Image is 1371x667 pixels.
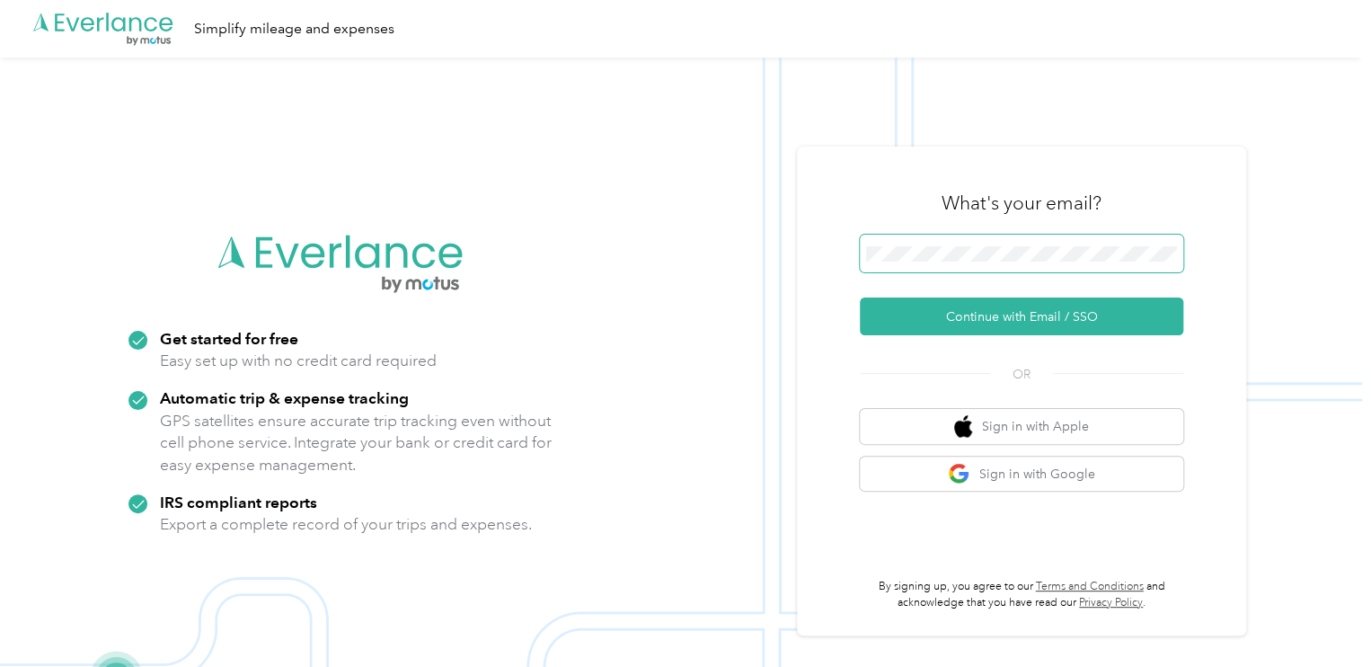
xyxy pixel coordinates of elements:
strong: IRS compliant reports [160,493,317,511]
strong: Automatic trip & expense tracking [160,388,409,407]
button: Continue with Email / SSO [860,298,1183,335]
h3: What's your email? [942,191,1101,216]
img: google logo [948,463,970,485]
strong: Get started for free [160,329,298,348]
a: Terms and Conditions [1036,580,1144,593]
p: Export a complete record of your trips and expenses. [160,513,532,536]
span: OR [990,365,1053,384]
a: Privacy Policy [1079,596,1143,609]
p: Easy set up with no credit card required [160,350,437,372]
div: Simplify mileage and expenses [194,18,394,40]
button: google logoSign in with Google [860,457,1183,492]
button: apple logoSign in with Apple [860,409,1183,444]
p: By signing up, you agree to our and acknowledge that you have read our . [860,579,1183,610]
p: GPS satellites ensure accurate trip tracking even without cell phone service. Integrate your bank... [160,410,553,476]
img: apple logo [954,415,972,438]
